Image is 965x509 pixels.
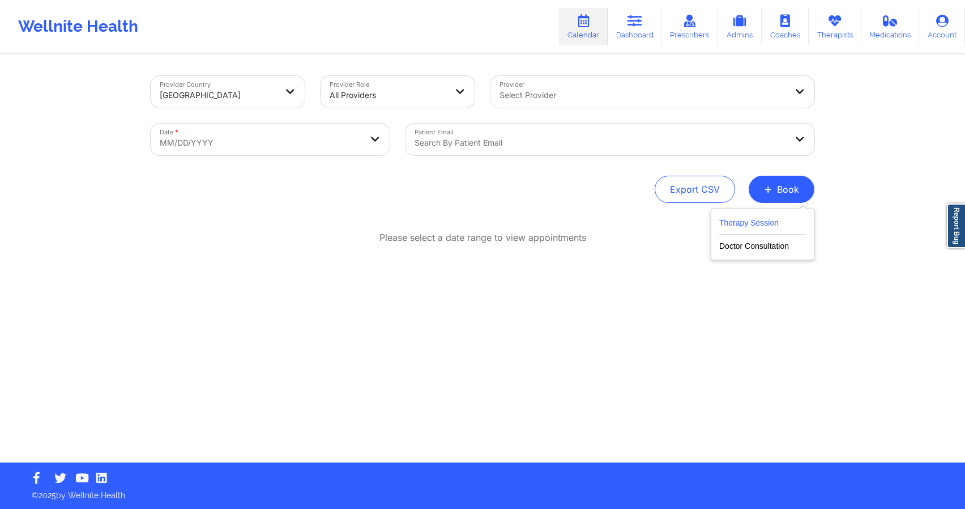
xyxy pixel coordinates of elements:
div: [GEOGRAPHIC_DATA] [160,83,276,108]
p: © 2025 by Wellnite Health [24,482,941,501]
a: Prescribers [662,8,718,45]
button: +Book [749,176,814,203]
span: + [764,186,772,192]
a: Account [919,8,965,45]
a: Therapists [809,8,861,45]
a: Admins [718,8,762,45]
button: Export CSV [655,176,735,203]
a: Coaches [762,8,809,45]
a: Dashboard [608,8,662,45]
a: Medications [861,8,920,45]
a: Report Bug [947,203,965,248]
p: Please select a date range to view appointments [379,231,586,244]
div: All Providers [330,83,446,108]
button: Therapy Session [719,216,806,235]
button: Doctor Consultation [719,235,806,253]
a: Calendar [559,8,608,45]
